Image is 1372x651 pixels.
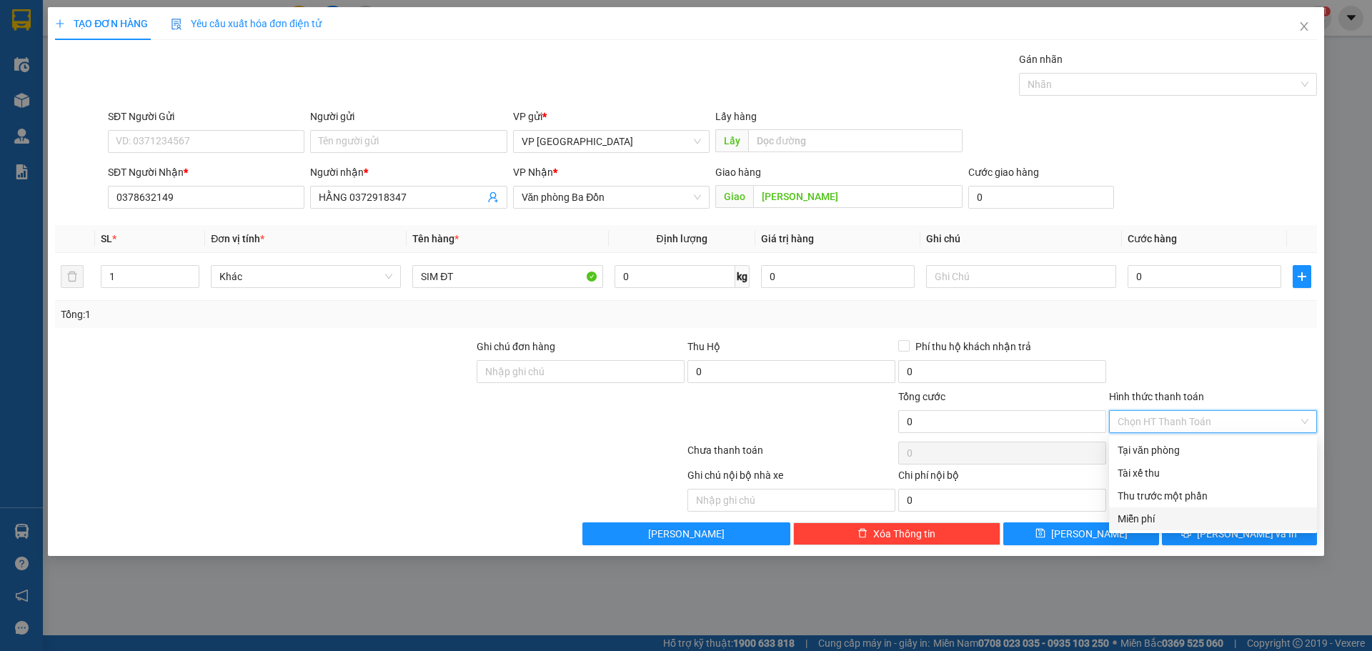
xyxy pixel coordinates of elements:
[1181,528,1191,540] span: printer
[219,266,392,287] span: Khác
[1284,7,1324,47] button: Close
[753,185,963,208] input: Dọc đường
[522,131,701,152] span: VP Mỹ Đình
[108,109,304,124] div: SĐT Người Gửi
[1051,526,1128,542] span: [PERSON_NAME]
[1298,21,1310,32] span: close
[211,233,264,244] span: Đơn vị tính
[1118,442,1308,458] div: Tại văn phòng
[101,233,112,244] span: SL
[1019,54,1063,65] label: Gán nhãn
[1128,233,1177,244] span: Cước hàng
[687,489,895,512] input: Nhập ghi chú
[1162,522,1317,545] button: printer[PERSON_NAME] và In
[857,528,868,540] span: delete
[522,187,701,208] span: Văn phòng Ba Đồn
[1003,522,1158,545] button: save[PERSON_NAME]
[898,467,1106,489] div: Chi phí nội bộ
[748,129,963,152] input: Dọc đường
[412,265,602,288] input: VD: Bàn, Ghế
[310,164,507,180] div: Người nhận
[715,167,761,178] span: Giao hàng
[648,526,725,542] span: [PERSON_NAME]
[55,19,65,29] span: plus
[171,18,322,29] span: Yêu cầu xuất hóa đơn điện tử
[1118,488,1308,504] div: Thu trước một phần
[793,522,1001,545] button: deleteXóa Thông tin
[686,442,897,467] div: Chưa thanh toán
[108,164,304,180] div: SĐT Người Nhận
[1109,391,1204,402] label: Hình thức thanh toán
[477,341,555,352] label: Ghi chú đơn hàng
[761,233,814,244] span: Giá trị hàng
[687,467,895,489] div: Ghi chú nội bộ nhà xe
[1035,528,1045,540] span: save
[715,129,748,152] span: Lấy
[61,307,530,322] div: Tổng: 1
[715,185,753,208] span: Giao
[412,233,459,244] span: Tên hàng
[657,233,707,244] span: Định lượng
[310,109,507,124] div: Người gửi
[1293,271,1311,282] span: plus
[910,339,1037,354] span: Phí thu hộ khách nhận trả
[477,360,685,383] input: Ghi chú đơn hàng
[735,265,750,288] span: kg
[968,186,1114,209] input: Cước giao hàng
[513,167,553,178] span: VP Nhận
[55,18,148,29] span: TẠO ĐƠN HÀNG
[1118,465,1308,481] div: Tài xế thu
[1197,526,1297,542] span: [PERSON_NAME] và In
[968,167,1039,178] label: Cước giao hàng
[926,265,1116,288] input: Ghi Chú
[1118,511,1308,527] div: Miễn phí
[171,19,182,30] img: icon
[715,111,757,122] span: Lấy hàng
[487,192,499,203] span: user-add
[687,341,720,352] span: Thu Hộ
[582,522,790,545] button: [PERSON_NAME]
[898,391,945,402] span: Tổng cước
[761,265,915,288] input: 0
[1293,265,1311,288] button: plus
[920,225,1122,253] th: Ghi chú
[61,265,84,288] button: delete
[873,526,935,542] span: Xóa Thông tin
[513,109,710,124] div: VP gửi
